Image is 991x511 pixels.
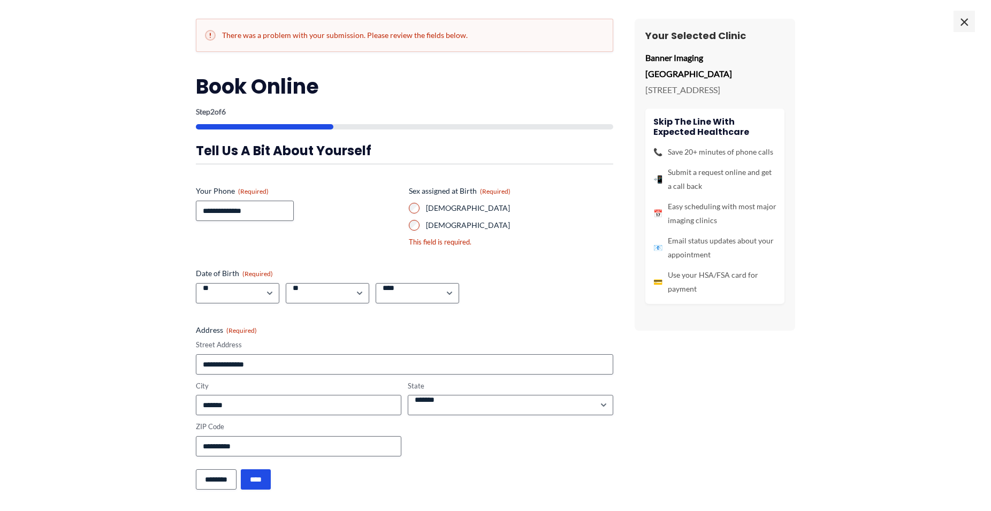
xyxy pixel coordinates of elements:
[653,268,776,296] li: Use your HSA/FSA card for payment
[196,325,257,335] legend: Address
[653,275,662,289] span: 💳
[480,187,510,195] span: (Required)
[645,82,784,98] p: [STREET_ADDRESS]
[222,107,226,116] span: 6
[653,117,776,137] h4: Skip the line with Expected Healthcare
[653,165,776,193] li: Submit a request online and get a call back
[645,50,784,81] p: Banner Imaging [GEOGRAPHIC_DATA]
[409,186,510,196] legend: Sex assigned at Birth
[426,220,613,231] label: [DEMOGRAPHIC_DATA]
[653,200,776,227] li: Easy scheduling with most major imaging clinics
[196,73,613,100] h2: Book Online
[196,268,273,279] legend: Date of Birth
[408,381,613,391] label: State
[242,270,273,278] span: (Required)
[653,207,662,220] span: 📅
[196,108,613,116] p: Step of
[196,340,613,350] label: Street Address
[653,172,662,186] span: 📲
[645,29,784,42] h3: Your Selected Clinic
[653,234,776,262] li: Email status updates about your appointment
[426,203,613,213] label: [DEMOGRAPHIC_DATA]
[653,241,662,255] span: 📧
[238,187,269,195] span: (Required)
[196,186,400,196] label: Your Phone
[205,30,604,41] h2: There was a problem with your submission. Please review the fields below.
[210,107,215,116] span: 2
[196,422,401,432] label: ZIP Code
[653,145,662,159] span: 📞
[196,381,401,391] label: City
[409,237,613,247] div: This field is required.
[653,145,776,159] li: Save 20+ minutes of phone calls
[226,326,257,334] span: (Required)
[954,11,975,32] span: ×
[196,142,613,159] h3: Tell us a bit about yourself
